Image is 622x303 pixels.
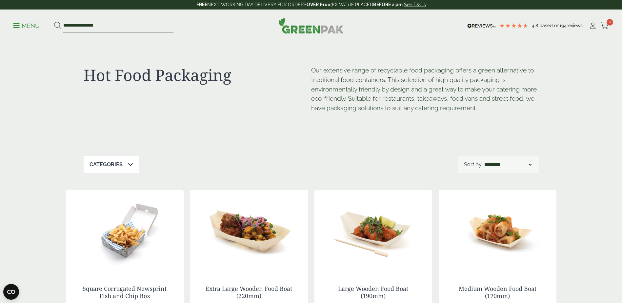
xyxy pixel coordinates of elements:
p: Categories [90,161,123,169]
a: Extra Large Wooden Food Boat (220mm) [206,285,292,300]
img: REVIEWS.io [467,24,496,28]
strong: OVER £100 [307,2,331,7]
img: 2520069 Square News Fish n Chip Corrugated Box - Open with Chips [66,190,184,272]
p: Sort by [464,161,482,169]
button: Open CMP widget [3,284,19,300]
img: Medium Wooden Boat 170mm with food contents V2 2920004AC 1 [439,190,556,272]
i: My Account [589,23,597,29]
span: reviews [567,23,583,28]
select: Shop order [483,161,533,169]
a: Large Wooden Food Boat (190mm) [338,285,408,300]
span: 4.8 [532,23,539,28]
span: 0 [607,19,613,26]
div: 4.78 Stars [499,23,529,29]
strong: FREE [196,2,207,7]
a: 0 [601,21,609,31]
a: Menu [13,22,40,29]
p: Menu [13,22,40,30]
a: See T&C's [404,2,426,7]
img: Large Wooden Boat 190mm with food contents 2920004AD [314,190,432,272]
i: Cart [601,23,609,29]
span: 194 [559,23,567,28]
a: Square Corrugated Newsprint Fish and Chip Box [83,285,167,300]
h1: Hot Food Packaging [84,66,311,85]
strong: BEFORE 2 pm [373,2,403,7]
p: Our extensive range of recyclable food packaging offers a green alternative to traditional food c... [311,66,539,113]
a: Medium Wooden Food Boat (170mm) [459,285,536,300]
img: Extra Large Wooden Boat 220mm with food contents V2 2920004AE [190,190,308,272]
img: GreenPak Supplies [279,18,344,33]
span: Based on [539,23,559,28]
